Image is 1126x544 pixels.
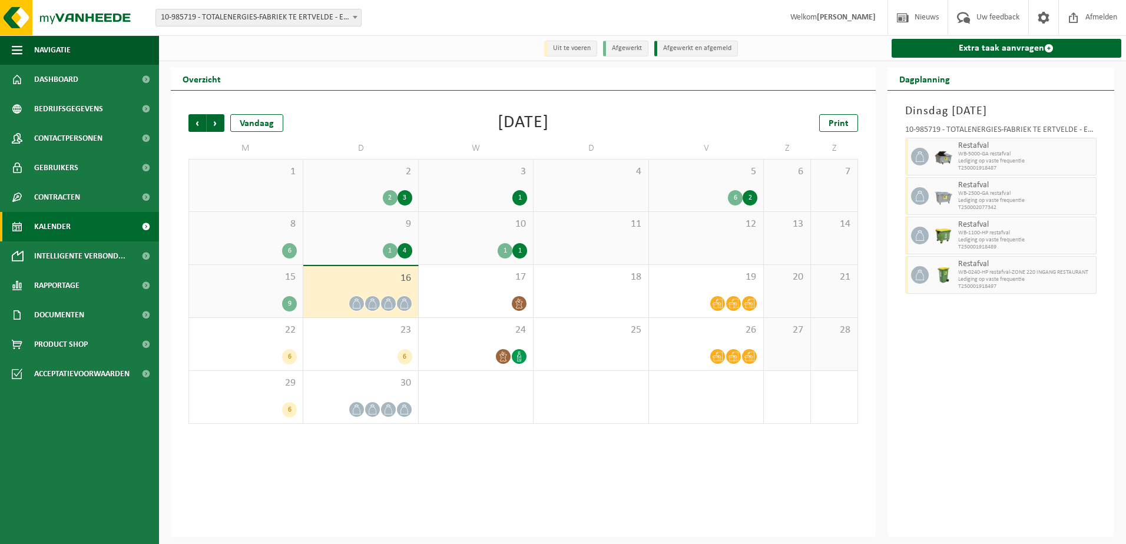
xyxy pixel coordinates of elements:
[34,300,84,330] span: Documenten
[770,165,804,178] span: 6
[892,39,1122,58] a: Extra taak aanvragen
[156,9,361,26] span: 10-985719 - TOTALENERGIES-FABRIEK TE ERTVELDE - ERTVELDE
[425,324,527,337] span: 24
[655,165,757,178] span: 5
[425,218,527,231] span: 10
[539,271,642,284] span: 18
[207,114,224,132] span: Volgende
[817,324,852,337] span: 28
[935,187,952,205] img: WB-2500-GAL-GY-01
[383,243,398,258] div: 1
[829,119,849,128] span: Print
[309,165,412,178] span: 2
[958,141,1094,151] span: Restafval
[383,190,398,205] div: 2
[34,241,125,271] span: Intelligente verbond...
[958,244,1094,251] span: T250001918489
[811,138,858,159] td: Z
[728,190,743,205] div: 6
[655,271,757,284] span: 19
[419,138,534,159] td: W
[905,102,1097,120] h3: Dinsdag [DATE]
[512,243,527,258] div: 1
[539,324,642,337] span: 25
[887,67,962,90] h2: Dagplanning
[498,243,512,258] div: 1
[498,114,549,132] div: [DATE]
[958,181,1094,190] span: Restafval
[171,67,233,90] h2: Overzicht
[282,243,297,258] div: 6
[654,41,738,57] li: Afgewerkt en afgemeld
[512,190,527,205] div: 1
[309,218,412,231] span: 9
[195,218,297,231] span: 8
[958,220,1094,230] span: Restafval
[309,272,412,285] span: 16
[425,165,527,178] span: 3
[155,9,362,26] span: 10-985719 - TOTALENERGIES-FABRIEK TE ERTVELDE - ERTVELDE
[544,41,597,57] li: Uit te voeren
[770,218,804,231] span: 13
[935,148,952,165] img: WB-5000-GAL-GY-01
[34,65,78,94] span: Dashboard
[539,165,642,178] span: 4
[958,283,1094,290] span: T250001918497
[743,190,757,205] div: 2
[34,94,103,124] span: Bedrijfsgegevens
[34,359,130,389] span: Acceptatievoorwaarden
[282,296,297,311] div: 9
[425,271,527,284] span: 17
[34,124,102,153] span: Contactpersonen
[309,324,412,337] span: 23
[34,271,80,300] span: Rapportage
[603,41,648,57] li: Afgewerkt
[770,271,804,284] span: 20
[817,271,852,284] span: 21
[819,114,858,132] a: Print
[958,276,1094,283] span: Lediging op vaste frequentie
[905,126,1097,138] div: 10-985719 - TOTALENERGIES-FABRIEK TE ERTVELDE - ERTVELDE
[34,35,71,65] span: Navigatie
[958,197,1094,204] span: Lediging op vaste frequentie
[34,330,88,359] span: Product Shop
[958,204,1094,211] span: T250002077342
[188,114,206,132] span: Vorige
[398,243,412,258] div: 4
[34,212,71,241] span: Kalender
[309,377,412,390] span: 30
[935,227,952,244] img: WB-1100-HPE-GN-50
[230,114,283,132] div: Vandaag
[655,324,757,337] span: 26
[303,138,418,159] td: D
[958,151,1094,158] span: WB-5000-GA restafval
[958,269,1094,276] span: WB-0240-HP restafval-ZONE 220 INGANG RESTAURANT
[539,218,642,231] span: 11
[188,138,303,159] td: M
[398,349,412,364] div: 6
[534,138,648,159] td: D
[34,183,80,212] span: Contracten
[935,266,952,284] img: WB-0240-HPE-GN-50
[958,237,1094,244] span: Lediging op vaste frequentie
[764,138,811,159] td: Z
[817,218,852,231] span: 14
[282,349,297,364] div: 6
[817,13,876,22] strong: [PERSON_NAME]
[655,218,757,231] span: 12
[195,324,297,337] span: 22
[770,324,804,337] span: 27
[958,190,1094,197] span: WB-2500-GA restafval
[958,230,1094,237] span: WB-1100-HP restafval
[34,153,78,183] span: Gebruikers
[282,402,297,417] div: 6
[958,165,1094,172] span: T250001918487
[195,377,297,390] span: 29
[958,260,1094,269] span: Restafval
[958,158,1094,165] span: Lediging op vaste frequentie
[817,165,852,178] span: 7
[195,271,297,284] span: 15
[195,165,297,178] span: 1
[649,138,764,159] td: V
[398,190,412,205] div: 3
